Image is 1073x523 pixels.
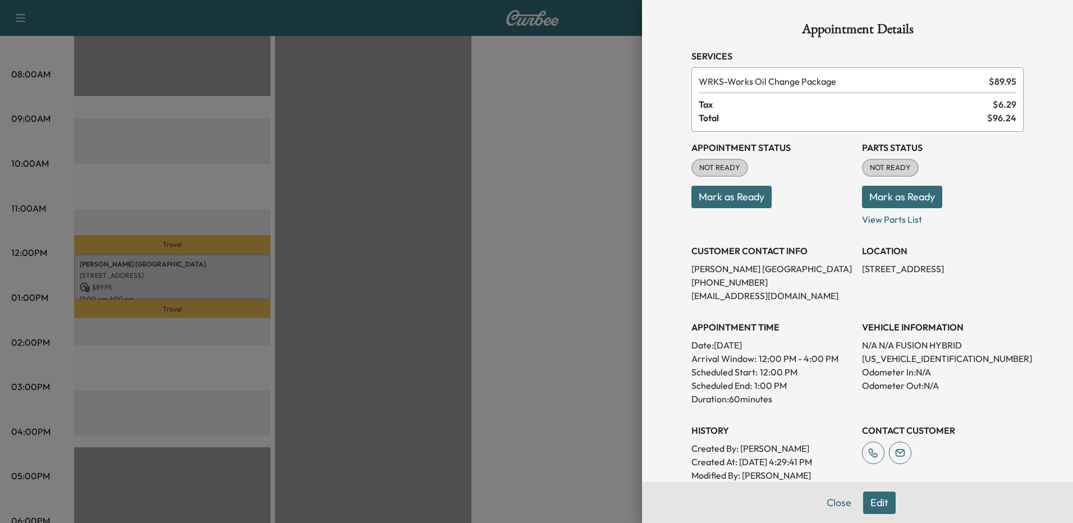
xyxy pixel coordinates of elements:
[691,392,853,406] p: Duration: 60 minutes
[862,379,1024,392] p: Odometer Out: N/A
[987,111,1016,125] span: $ 96.24
[862,352,1024,365] p: [US_VEHICLE_IDENTIFICATION_NUMBER]
[691,338,853,352] p: Date: [DATE]
[691,262,853,276] p: [PERSON_NAME] [GEOGRAPHIC_DATA]
[760,365,797,379] p: 12:00 PM
[691,49,1024,63] h3: Services
[691,352,853,365] p: Arrival Window:
[862,424,1024,437] h3: CONTACT CUSTOMER
[863,492,896,514] button: Edit
[862,244,1024,258] h3: LOCATION
[993,98,1016,111] span: $ 6.29
[819,492,859,514] button: Close
[691,424,853,437] h3: History
[691,289,853,302] p: [EMAIL_ADDRESS][DOMAIN_NAME]
[862,186,942,208] button: Mark as Ready
[691,320,853,334] h3: APPOINTMENT TIME
[699,75,984,88] span: Works Oil Change Package
[691,276,853,289] p: [PHONE_NUMBER]
[691,469,853,482] p: Modified By : [PERSON_NAME]
[691,186,772,208] button: Mark as Ready
[691,365,758,379] p: Scheduled Start:
[699,98,993,111] span: Tax
[691,22,1024,40] h1: Appointment Details
[863,162,918,173] span: NOT READY
[989,75,1016,88] span: $ 89.95
[759,352,838,365] span: 12:00 PM - 4:00 PM
[862,262,1024,276] p: [STREET_ADDRESS]
[691,141,853,154] h3: Appointment Status
[691,244,853,258] h3: CUSTOMER CONTACT INFO
[862,320,1024,334] h3: VEHICLE INFORMATION
[862,338,1024,352] p: N/A N/A FUSION HYBRID
[699,111,987,125] span: Total
[862,365,1024,379] p: Odometer In: N/A
[862,208,1024,226] p: View Parts List
[691,455,853,469] p: Created At : [DATE] 4:29:41 PM
[691,442,853,455] p: Created By : [PERSON_NAME]
[862,141,1024,154] h3: Parts Status
[754,379,787,392] p: 1:00 PM
[693,162,747,173] span: NOT READY
[691,379,752,392] p: Scheduled End:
